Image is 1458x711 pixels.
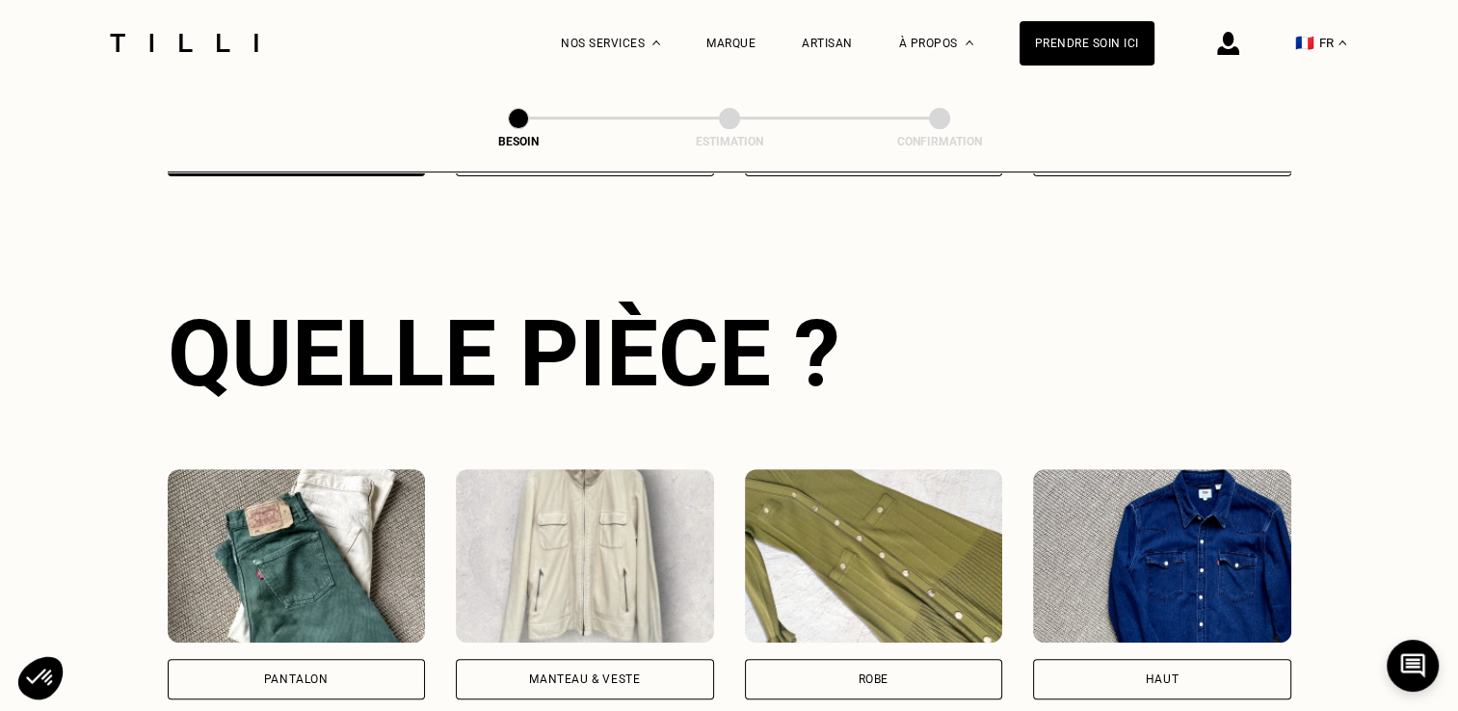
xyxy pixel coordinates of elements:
div: Robe [859,673,888,685]
img: menu déroulant [1339,40,1346,45]
span: 🇫🇷 [1295,34,1314,52]
img: Tilli retouche votre Haut [1033,469,1291,643]
img: Menu déroulant à propos [966,40,973,45]
img: icône connexion [1217,32,1239,55]
a: Prendre soin ici [1020,21,1154,66]
div: Quelle pièce ? [168,300,1291,408]
div: Pantalon [264,673,329,685]
img: Tilli retouche votre Pantalon [168,469,426,643]
a: Marque [706,37,756,50]
a: Artisan [802,37,853,50]
div: Estimation [633,135,826,148]
div: Besoin [422,135,615,148]
img: Tilli retouche votre Robe [745,469,1003,643]
div: Confirmation [843,135,1036,148]
img: Menu déroulant [652,40,660,45]
div: Haut [1146,673,1179,685]
img: Logo du service de couturière Tilli [103,34,265,52]
img: Tilli retouche votre Manteau & Veste [456,469,714,643]
div: Manteau & Veste [529,673,640,685]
